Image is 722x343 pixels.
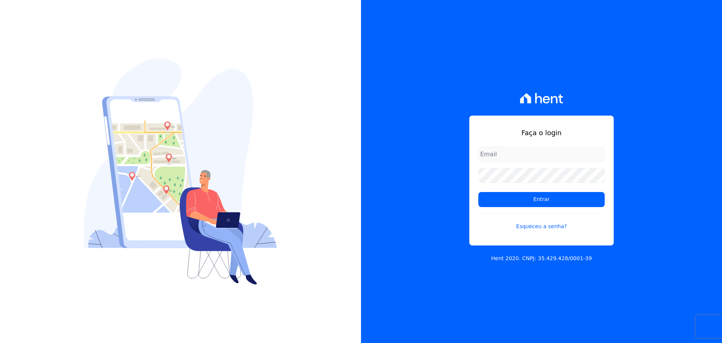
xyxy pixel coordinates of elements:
[478,213,605,230] a: Esqueceu a senha?
[478,128,605,138] h1: Faça o login
[478,192,605,207] input: Entrar
[478,147,605,162] input: Email
[491,255,592,262] p: Hent 2020. CNPJ: 35.429.428/0001-39
[84,58,277,285] img: Login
